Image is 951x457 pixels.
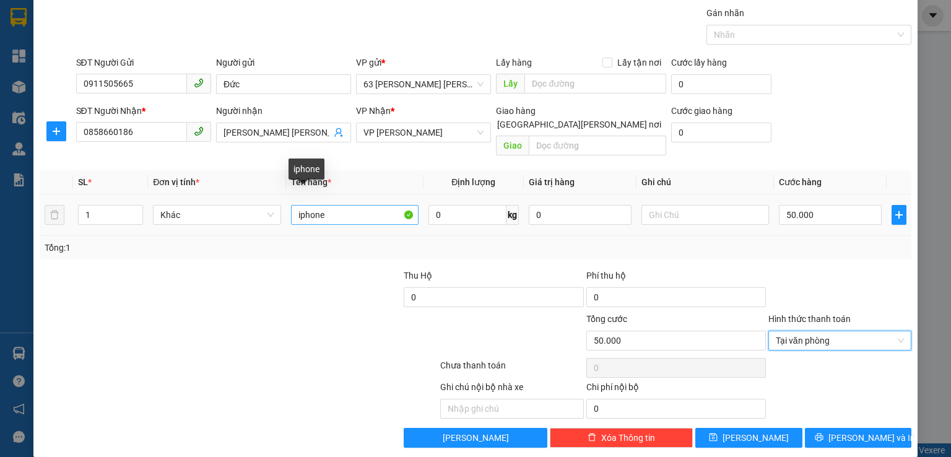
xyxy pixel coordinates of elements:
[363,123,484,142] span: VP Nguyễn Quốc Trị
[496,106,536,116] span: Giao hàng
[776,331,904,350] span: Tại văn phòng
[641,205,769,225] input: Ghi Chú
[404,271,432,281] span: Thu Hộ
[723,431,789,445] span: [PERSON_NAME]
[586,380,766,399] div: Chi phí nội bộ
[529,136,666,155] input: Dọc đường
[636,170,774,194] th: Ghi chú
[45,205,64,225] button: delete
[289,159,324,180] div: iphone
[828,431,915,445] span: [PERSON_NAME] và In
[76,56,211,69] div: SĐT Người Gửi
[805,428,912,448] button: printer[PERSON_NAME] và In
[588,433,596,443] span: delete
[153,177,199,187] span: Đơn vị tính
[524,74,666,94] input: Dọc đường
[695,428,802,448] button: save[PERSON_NAME]
[706,8,744,18] label: Gán nhãn
[892,205,906,225] button: plus
[443,431,509,445] span: [PERSON_NAME]
[440,399,583,419] input: Nhập ghi chú
[586,314,627,324] span: Tổng cước
[671,106,732,116] label: Cước giao hàng
[291,205,419,225] input: VD: Bàn, Ghế
[496,58,532,67] span: Lấy hàng
[586,269,766,287] div: Phí thu hộ
[216,56,351,69] div: Người gửi
[76,104,211,118] div: SĐT Người Nhận
[356,56,491,69] div: VP gửi
[601,431,655,445] span: Xóa Thông tin
[779,177,822,187] span: Cước hàng
[334,128,344,137] span: user-add
[815,433,823,443] span: printer
[440,380,583,399] div: Ghi chú nội bộ nhà xe
[78,177,88,187] span: SL
[47,126,66,136] span: plus
[529,205,632,225] input: 0
[496,74,524,94] span: Lấy
[216,104,351,118] div: Người nhận
[439,359,584,380] div: Chưa thanh toán
[160,206,273,224] span: Khác
[356,106,391,116] span: VP Nhận
[506,205,519,225] span: kg
[451,177,495,187] span: Định lượng
[671,123,771,142] input: Cước giao hàng
[709,433,718,443] span: save
[194,126,204,136] span: phone
[492,118,666,131] span: [GEOGRAPHIC_DATA][PERSON_NAME] nơi
[768,314,851,324] label: Hình thức thanh toán
[612,56,666,69] span: Lấy tận nơi
[194,78,204,88] span: phone
[892,210,906,220] span: plus
[45,241,368,255] div: Tổng: 1
[291,177,331,187] span: Tên hàng
[529,177,575,187] span: Giá trị hàng
[46,121,66,141] button: plus
[496,136,529,155] span: Giao
[671,58,727,67] label: Cước lấy hàng
[550,428,693,448] button: deleteXóa Thông tin
[404,428,547,448] button: [PERSON_NAME]
[671,74,771,94] input: Cước lấy hàng
[363,75,484,94] span: 63 Trần Quang Tặng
